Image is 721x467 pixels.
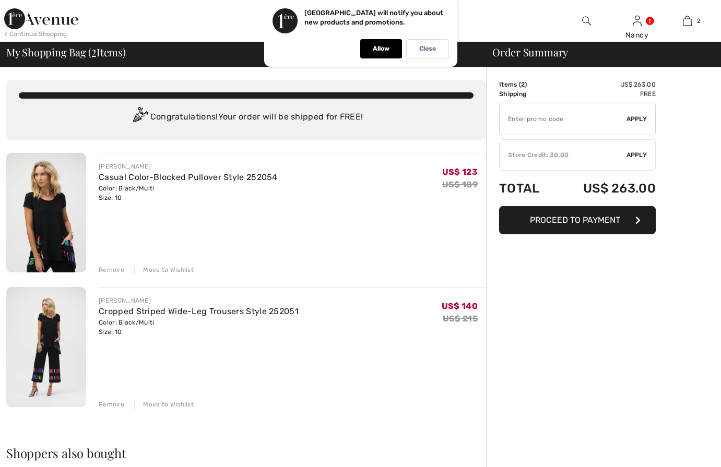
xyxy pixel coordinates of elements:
span: Apply [627,150,647,160]
div: Move to Wishlist [134,265,194,274]
img: Congratulation2.svg [129,107,150,128]
h2: Shoppers also bought [6,447,486,459]
div: Color: Black/Multi Size: 10 [99,318,299,337]
img: My Bag [683,15,692,27]
a: Cropped Striped Wide-Leg Trousers Style 252051 [99,306,299,316]
span: Apply [627,114,647,124]
div: [PERSON_NAME] [99,296,299,305]
div: Order Summary [480,47,715,57]
span: 2 [91,44,97,58]
img: search the website [582,15,591,27]
img: Casual Color-Blocked Pullover Style 252054 [6,153,86,272]
img: My Info [633,15,642,27]
button: Proceed to Payment [499,206,656,234]
p: Allow [373,45,389,53]
div: Color: Black/Multi Size: 10 [99,184,278,202]
div: Remove [99,400,124,409]
a: Casual Color-Blocked Pullover Style 252054 [99,172,278,182]
td: Free [555,89,656,99]
s: US$ 189 [442,179,478,189]
span: Proceed to Payment [530,215,620,225]
div: Congratulations! Your order will be shipped for FREE! [19,107,474,128]
span: My Shopping Bag ( Items) [6,47,126,57]
img: 1ère Avenue [4,8,78,29]
a: Sign In [633,16,642,26]
div: Remove [99,265,124,274]
td: US$ 263.00 [555,80,656,89]
img: Cropped Striped Wide-Leg Trousers Style 252051 [6,287,86,406]
a: 2 [663,15,712,27]
div: Move to Wishlist [134,400,194,409]
span: US$ 140 [442,301,478,311]
span: 2 [521,81,525,88]
div: Nancy [612,30,662,41]
s: US$ 215 [443,314,478,324]
p: [GEOGRAPHIC_DATA] will notify you about new products and promotions. [304,9,443,26]
span: US$ 123 [442,167,478,177]
td: US$ 263.00 [555,171,656,206]
div: Store Credit: 30.00 [500,150,627,160]
input: Promo code [500,103,627,135]
p: Close [419,45,436,53]
div: [PERSON_NAME] [99,162,278,171]
div: < Continue Shopping [4,29,67,39]
td: Total [499,171,555,206]
span: 2 [697,16,701,26]
td: Shipping [499,89,555,99]
td: Items ( ) [499,80,555,89]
